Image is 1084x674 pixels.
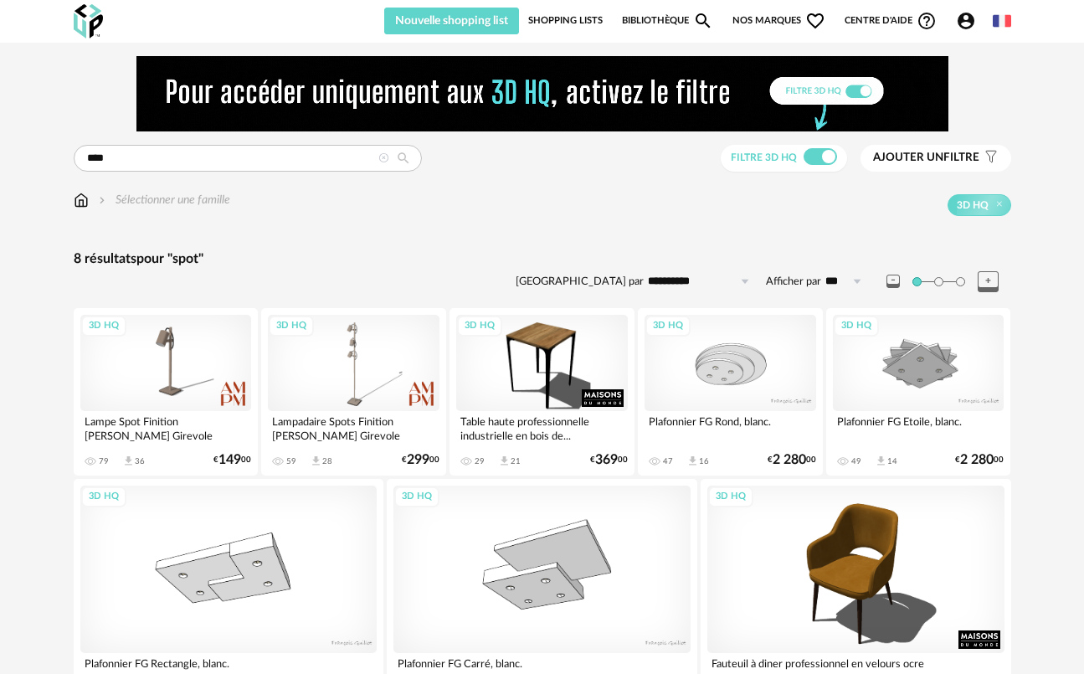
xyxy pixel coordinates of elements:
[516,275,644,289] label: [GEOGRAPHIC_DATA] par
[74,250,1011,268] div: 8 résultats
[268,411,439,445] div: Lampadaire Spots Finition [PERSON_NAME] Girevole
[136,56,948,131] img: NEW%20NEW%20HQ%20NEW_V1.gif
[699,456,709,466] div: 16
[805,11,825,31] span: Heart Outline icon
[873,152,943,163] span: Ajouter un
[122,455,135,467] span: Download icon
[645,316,691,337] div: 3D HQ
[457,316,502,337] div: 3D HQ
[310,455,322,467] span: Download icon
[456,411,628,445] div: Table haute professionnelle industrielle en bois de...
[851,456,861,466] div: 49
[99,456,109,466] div: 79
[402,455,439,466] div: € 00
[81,316,126,337] div: 3D HQ
[394,486,439,507] div: 3D HQ
[957,198,989,212] span: 3D HQ
[136,252,203,265] span: pour "spot"
[407,455,429,466] span: 299
[768,455,816,466] div: € 00
[261,308,446,476] a: 3D HQ Lampadaire Spots Finition [PERSON_NAME] Girevole 59 Download icon 28 €29900
[956,11,984,31] span: Account Circle icon
[395,15,508,27] span: Nouvelle shopping list
[80,411,252,445] div: Lampe Spot Finition [PERSON_NAME] Girevole
[873,151,979,165] span: filtre
[74,192,89,208] img: svg+xml;base64,PHN2ZyB3aWR0aD0iMTYiIGhlaWdodD0iMTciIHZpZXdCb3g9IjAgMCAxNiAxNyIgZmlsbD0ibm9uZSIgeG...
[475,456,485,466] div: 29
[708,486,753,507] div: 3D HQ
[861,145,1011,172] button: Ajouter unfiltre Filter icon
[95,192,109,208] img: svg+xml;base64,PHN2ZyB3aWR0aD0iMTYiIGhlaWdodD0iMTYiIHZpZXdCb3g9IjAgMCAxNiAxNiIgZmlsbD0ibm9uZSIgeG...
[595,455,618,466] span: 369
[322,456,332,466] div: 28
[845,11,938,31] span: Centre d'aideHelp Circle Outline icon
[693,11,713,31] span: Magnify icon
[590,455,628,466] div: € 00
[74,308,259,476] a: 3D HQ Lampe Spot Finition [PERSON_NAME] Girevole 79 Download icon 36 €14900
[875,455,887,467] span: Download icon
[645,411,816,445] div: Plafonnier FG Rond, blanc.
[95,192,230,208] div: Sélectionner une famille
[638,308,823,476] a: 3D HQ Plafonnier FG Rond, blanc. 47 Download icon 16 €2 28000
[663,456,673,466] div: 47
[732,8,826,34] span: Nos marques
[622,8,714,34] a: BibliothèqueMagnify icon
[993,12,1011,30] img: fr
[979,151,999,165] span: Filter icon
[135,456,145,466] div: 36
[218,455,241,466] span: 149
[766,275,821,289] label: Afficher par
[498,455,511,467] span: Download icon
[960,455,994,466] span: 2 280
[384,8,520,34] button: Nouvelle shopping list
[81,486,126,507] div: 3D HQ
[731,152,797,162] span: Filtre 3D HQ
[834,316,879,337] div: 3D HQ
[917,11,937,31] span: Help Circle Outline icon
[773,455,806,466] span: 2 280
[887,456,897,466] div: 14
[450,308,634,476] a: 3D HQ Table haute professionnelle industrielle en bois de... 29 Download icon 21 €36900
[269,316,314,337] div: 3D HQ
[213,455,251,466] div: € 00
[833,411,1004,445] div: Plafonnier FG Etoile, blanc.
[955,455,1004,466] div: € 00
[686,455,699,467] span: Download icon
[511,456,521,466] div: 21
[528,8,603,34] a: Shopping Lists
[826,308,1011,476] a: 3D HQ Plafonnier FG Etoile, blanc. 49 Download icon 14 €2 28000
[74,4,103,39] img: OXP
[286,456,296,466] div: 59
[956,11,976,31] span: Account Circle icon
